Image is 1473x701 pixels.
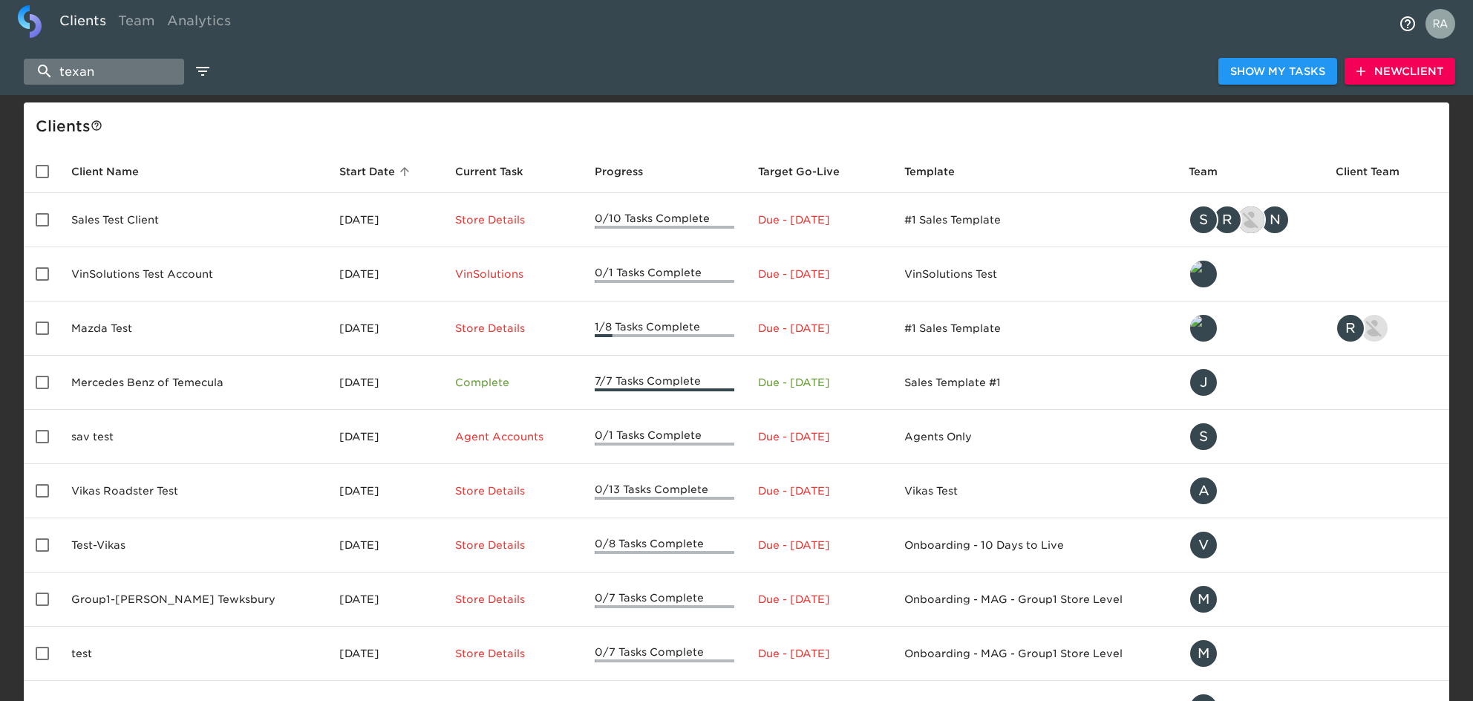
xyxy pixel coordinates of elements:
td: [DATE] [327,193,443,247]
div: R [1212,205,1242,235]
td: #1 Sales Template [892,193,1177,247]
p: Store Details [455,212,571,227]
span: Team [1189,163,1237,180]
div: M [1189,639,1218,668]
td: Group1-[PERSON_NAME] Tewksbury [59,573,327,627]
div: N [1260,205,1290,235]
img: ryan.hashemi@roadster.com [1238,206,1264,233]
a: Clients [53,5,112,42]
td: [DATE] [327,247,443,301]
td: [DATE] [327,573,443,627]
p: Due - [DATE] [758,212,881,227]
img: nikko.foster@roadster.com [1361,315,1388,342]
div: S [1189,205,1218,235]
div: leland@roadster.com [1189,313,1311,343]
span: Client Name [71,163,158,180]
td: Sales Template #1 [892,356,1177,410]
span: Client Team [1336,163,1419,180]
div: mohamed.desouky@roadster.com [1189,639,1311,668]
td: Mercedes Benz of Temecula [59,356,327,410]
div: R [1336,313,1365,343]
div: Client s [36,114,1443,138]
span: New Client [1356,62,1443,81]
td: Mazda Test [59,301,327,356]
p: Store Details [455,538,571,552]
td: Vikas Roadster Test [59,464,327,518]
td: [DATE] [327,464,443,518]
p: Due - [DATE] [758,483,881,498]
td: [DATE] [327,410,443,464]
p: Due - [DATE] [758,321,881,336]
p: Due - [DATE] [758,646,881,661]
td: 0/8 Tasks Complete [583,518,746,573]
button: Show My Tasks [1218,58,1337,85]
img: leland@roadster.com [1190,315,1217,342]
td: 0/10 Tasks Complete [583,193,746,247]
td: [DATE] [327,301,443,356]
td: 1/8 Tasks Complete [583,301,746,356]
p: VinSolutions [455,267,571,281]
div: savannah@roadster.com [1189,422,1311,451]
td: 0/1 Tasks Complete [583,247,746,301]
button: notifications [1390,6,1425,42]
span: Current Task [455,163,543,180]
p: Agent Accounts [455,429,571,444]
span: Show My Tasks [1230,62,1325,81]
div: S [1189,422,1218,451]
div: rebecca.faulkner@roadster.com, nikko.foster@roadster.com [1336,313,1437,343]
div: angelique.nurse@roadster.com [1189,476,1311,506]
a: Analytics [161,5,237,42]
span: Start Date [339,163,414,180]
a: Team [112,5,161,42]
p: Due - [DATE] [758,429,881,444]
div: M [1189,584,1218,614]
td: #1 Sales Template [892,301,1177,356]
p: Store Details [455,483,571,498]
img: logo [18,5,42,38]
img: leland@roadster.com [1190,261,1217,287]
td: Agents Only [892,410,1177,464]
div: salesonboarding@roadster.com, rebecca.faulkner@roadster.com, ryan.hashemi@roadster.com, nicole.le... [1189,205,1311,235]
p: Due - [DATE] [758,267,881,281]
span: This is the next Task in this Hub that should be completed [455,163,523,180]
td: 0/7 Tasks Complete [583,627,746,681]
td: Vikas Test [892,464,1177,518]
p: Store Details [455,646,571,661]
img: Profile [1425,9,1455,39]
td: [DATE] [327,627,443,681]
span: Calculated based on the start date and the duration of all Tasks contained in this Hub. [758,163,840,180]
td: sav test [59,410,327,464]
td: Onboarding - MAG - Group1 Store Level [892,573,1177,627]
div: A [1189,476,1218,506]
div: V [1189,530,1218,560]
p: Due - [DATE] [758,538,881,552]
td: Sales Test Client [59,193,327,247]
td: 0/13 Tasks Complete [583,464,746,518]
td: Onboarding - 10 Days to Live [892,518,1177,573]
p: Store Details [455,321,571,336]
td: test [59,627,327,681]
td: Onboarding - MAG - Group1 Store Level [892,627,1177,681]
span: Template [904,163,974,180]
td: 7/7 Tasks Complete [583,356,746,410]
span: Progress [595,163,662,180]
div: vikas@roadster.com [1189,530,1311,560]
input: search [24,59,184,85]
td: [DATE] [327,518,443,573]
span: Target Go-Live [758,163,859,180]
td: VinSolutions Test Account [59,247,327,301]
td: [DATE] [327,356,443,410]
p: Complete [455,375,571,390]
div: J [1189,368,1218,397]
td: 0/7 Tasks Complete [583,573,746,627]
td: 0/1 Tasks Complete [583,410,746,464]
p: Due - [DATE] [758,592,881,607]
div: justin.gervais@roadster.com [1189,368,1311,397]
td: Test-Vikas [59,518,327,573]
button: NewClient [1345,58,1455,85]
svg: This is a list of all of your clients and clients shared with you [91,120,102,131]
td: VinSolutions Test [892,247,1177,301]
p: Store Details [455,592,571,607]
div: leland@roadster.com [1189,259,1311,289]
p: Due - [DATE] [758,375,881,390]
